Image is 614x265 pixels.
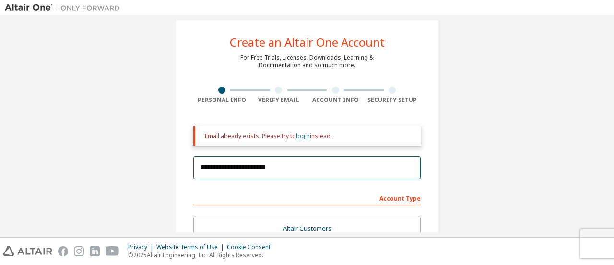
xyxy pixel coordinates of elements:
img: linkedin.svg [90,246,100,256]
div: Account Type [193,190,421,205]
div: Website Terms of Use [156,243,227,251]
img: youtube.svg [106,246,119,256]
div: Personal Info [193,96,250,104]
img: Altair One [5,3,125,13]
div: Security Setup [364,96,421,104]
div: Cookie Consent [227,243,276,251]
img: facebook.svg [58,246,68,256]
div: Verify Email [250,96,307,104]
a: login [296,132,310,140]
div: Privacy [128,243,156,251]
div: For Free Trials, Licenses, Downloads, Learning & Documentation and so much more. [240,54,374,69]
p: © 2025 Altair Engineering, Inc. All Rights Reserved. [128,251,276,259]
div: Account Info [307,96,364,104]
img: altair_logo.svg [3,246,52,256]
div: Email already exists. Please try to instead. [205,132,413,140]
img: instagram.svg [74,246,84,256]
div: Altair Customers [200,222,414,236]
div: Create an Altair One Account [230,37,385,48]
